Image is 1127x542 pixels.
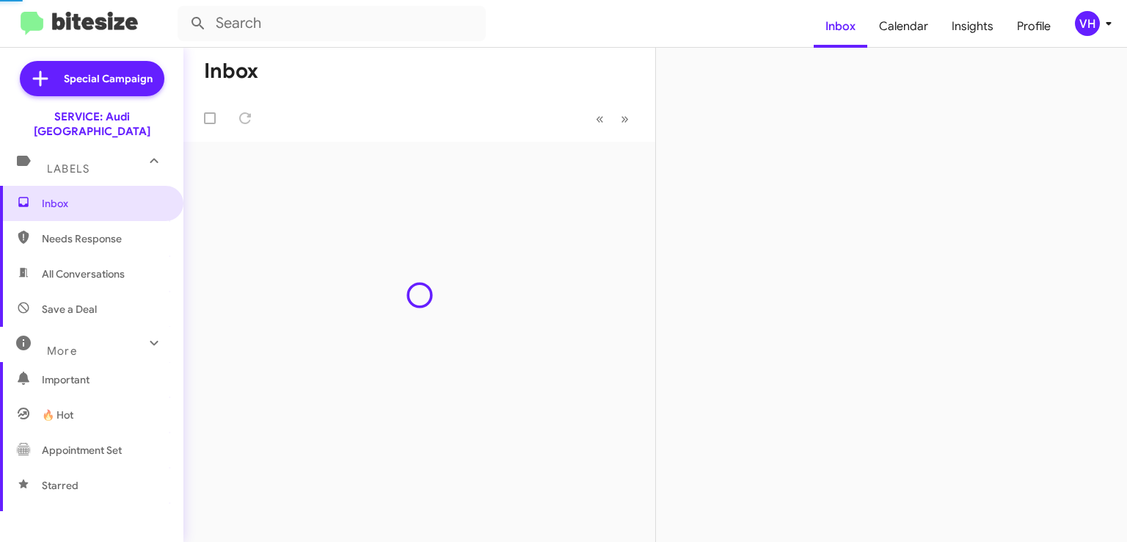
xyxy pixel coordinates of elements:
[204,59,258,83] h1: Inbox
[814,5,867,48] a: Inbox
[596,109,604,128] span: «
[621,109,629,128] span: »
[42,196,167,211] span: Inbox
[42,478,79,493] span: Starred
[42,267,125,281] span: All Conversations
[1062,11,1111,36] button: VH
[42,443,122,458] span: Appointment Set
[940,5,1005,48] a: Insights
[20,61,164,96] a: Special Campaign
[1005,5,1062,48] a: Profile
[612,104,638,134] button: Next
[588,104,638,134] nav: Page navigation example
[47,162,90,176] span: Labels
[42,231,167,246] span: Needs Response
[64,71,153,86] span: Special Campaign
[42,372,167,387] span: Important
[587,104,613,134] button: Previous
[47,344,77,358] span: More
[42,302,97,317] span: Save a Deal
[178,6,486,41] input: Search
[42,408,73,422] span: 🔥 Hot
[867,5,940,48] a: Calendar
[1075,11,1100,36] div: VH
